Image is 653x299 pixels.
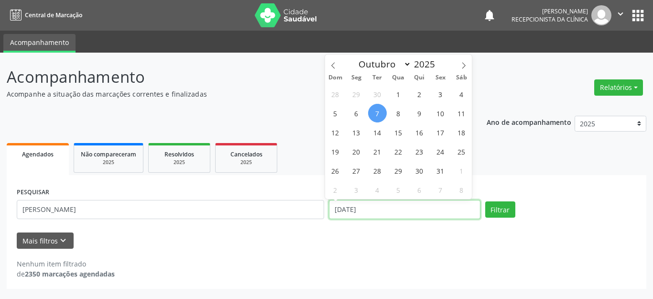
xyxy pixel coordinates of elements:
[368,180,387,199] span: Novembro 4, 2025
[17,200,324,219] input: Nome, CNS
[410,123,429,142] span: Outubro 16, 2025
[452,142,471,161] span: Outubro 25, 2025
[431,123,450,142] span: Outubro 17, 2025
[326,161,345,180] span: Outubro 26, 2025
[368,161,387,180] span: Outubro 28, 2025
[81,159,136,166] div: 2025
[164,150,194,158] span: Resolvidos
[452,161,471,180] span: Novembro 1, 2025
[512,7,588,15] div: [PERSON_NAME]
[22,150,54,158] span: Agendados
[346,75,367,81] span: Seg
[485,201,515,218] button: Filtrar
[368,85,387,103] span: Setembro 30, 2025
[326,85,345,103] span: Setembro 28, 2025
[389,142,408,161] span: Outubro 22, 2025
[367,75,388,81] span: Ter
[451,75,472,81] span: Sáb
[389,161,408,180] span: Outubro 29, 2025
[487,116,571,128] p: Ano de acompanhamento
[389,85,408,103] span: Outubro 1, 2025
[452,85,471,103] span: Outubro 4, 2025
[347,85,366,103] span: Setembro 29, 2025
[389,180,408,199] span: Novembro 5, 2025
[410,180,429,199] span: Novembro 6, 2025
[431,85,450,103] span: Outubro 3, 2025
[594,79,643,96] button: Relatórios
[368,142,387,161] span: Outubro 21, 2025
[388,75,409,81] span: Qua
[410,161,429,180] span: Outubro 30, 2025
[410,104,429,122] span: Outubro 9, 2025
[25,269,115,278] strong: 2350 marcações agendadas
[7,7,82,23] a: Central de Marcação
[81,150,136,158] span: Não compareceram
[389,123,408,142] span: Outubro 15, 2025
[7,65,455,89] p: Acompanhamento
[347,123,366,142] span: Outubro 13, 2025
[347,104,366,122] span: Outubro 6, 2025
[591,5,611,25] img: img
[17,185,49,200] label: PESQUISAR
[17,233,74,249] button: Mais filtroskeyboard_arrow_down
[347,161,366,180] span: Outubro 27, 2025
[58,235,68,246] i: keyboard_arrow_down
[326,142,345,161] span: Outubro 19, 2025
[7,89,455,99] p: Acompanhe a situação das marcações correntes e finalizadas
[431,161,450,180] span: Outubro 31, 2025
[430,75,451,81] span: Sex
[347,180,366,199] span: Novembro 3, 2025
[155,159,203,166] div: 2025
[452,123,471,142] span: Outubro 18, 2025
[325,75,346,81] span: Dom
[347,142,366,161] span: Outubro 20, 2025
[25,11,82,19] span: Central de Marcação
[431,104,450,122] span: Outubro 10, 2025
[368,123,387,142] span: Outubro 14, 2025
[452,180,471,199] span: Novembro 8, 2025
[326,104,345,122] span: Outubro 5, 2025
[483,9,496,22] button: notifications
[431,142,450,161] span: Outubro 24, 2025
[326,123,345,142] span: Outubro 12, 2025
[630,7,646,24] button: apps
[222,159,270,166] div: 2025
[615,9,626,19] i: 
[409,75,430,81] span: Qui
[354,57,412,71] select: Month
[368,104,387,122] span: Outubro 7, 2025
[452,104,471,122] span: Outubro 11, 2025
[410,85,429,103] span: Outubro 2, 2025
[411,58,443,70] input: Year
[17,269,115,279] div: de
[431,180,450,199] span: Novembro 7, 2025
[410,142,429,161] span: Outubro 23, 2025
[329,200,480,219] input: Selecione um intervalo
[512,15,588,23] span: Recepcionista da clínica
[389,104,408,122] span: Outubro 8, 2025
[326,180,345,199] span: Novembro 2, 2025
[17,259,115,269] div: Nenhum item filtrado
[611,5,630,25] button: 
[230,150,262,158] span: Cancelados
[3,34,76,53] a: Acompanhamento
